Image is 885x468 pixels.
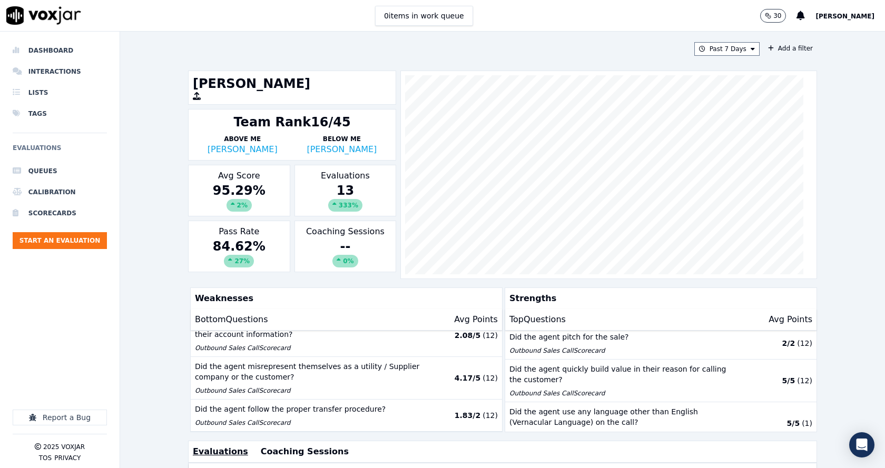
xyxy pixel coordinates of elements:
[797,375,812,386] p: ( 12 )
[483,410,498,421] p: ( 12 )
[193,238,286,267] div: 84.62 %
[505,288,812,309] p: Strengths
[455,373,480,383] p: 4.17 / 5
[509,389,736,397] p: Outbound Sales Call Scorecard
[13,203,107,224] a: Scorecards
[224,255,254,267] div: 27 %
[760,9,786,23] button: 30
[191,288,498,309] p: Weaknesses
[13,410,107,425] button: Report a Bug
[188,165,290,216] div: Avg Score
[332,255,358,267] div: 0%
[193,75,391,92] h1: [PERSON_NAME]
[782,338,795,348] p: 2 / 2
[375,6,473,26] button: 0items in work queue
[195,313,268,326] p: Bottom Questions
[13,232,107,249] button: Start an Evaluation
[509,406,736,427] p: Did the agent use any language other than English (Vernacular Language) on the call?
[505,360,817,402] button: Did the agent quickly build value in their reason for calling the customer? Outbound Sales CallSc...
[815,13,874,20] span: [PERSON_NAME]
[13,103,107,124] a: Tags
[782,375,795,386] p: 5 / 5
[509,364,736,385] p: Did the agent quickly build value in their reason for calling the customer?
[292,135,392,143] p: Below Me
[294,221,397,272] div: Coaching Sessions
[299,182,392,212] div: 13
[195,419,422,427] p: Outbound Sales Call Scorecard
[773,12,781,20] p: 30
[13,40,107,61] a: Dashboard
[509,346,736,355] p: Outbound Sales Call Scorecard
[505,327,817,360] button: Did the agent pitch for the sale? Outbound Sales CallScorecard 2/2 (12)
[261,445,349,458] button: Coaching Sessions
[505,402,817,445] button: Did the agent use any language other than English (Vernacular Language) on the call? Inbound Sale...
[6,6,81,25] img: voxjar logo
[195,404,422,414] p: Did the agent follow the proper transfer procedure?
[787,418,800,429] p: 5 / 5
[13,61,107,82] a: Interactions
[802,418,812,429] p: ( 1 )
[195,386,422,395] p: Outbound Sales Call Scorecard
[483,373,498,383] p: ( 12 )
[188,221,290,272] div: Pass Rate
[193,182,286,212] div: 95.29 %
[191,357,502,400] button: Did the agent misrepresent themselves as a utility / Supplier company or the customer? Outbound S...
[13,161,107,182] a: Queues
[294,165,397,216] div: Evaluations
[455,330,480,341] p: 2.08 / 5
[191,400,502,432] button: Did the agent follow the proper transfer procedure? Outbound Sales CallScorecard 1.83/2 (12)
[483,330,498,341] p: ( 12 )
[509,332,736,342] p: Did the agent pitch for the sale?
[191,314,502,357] button: Did the agent seek customer's permission before accessing their account information? Outbound Sal...
[454,313,498,326] p: Avg Points
[195,361,422,382] p: Did the agent misrepresent themselves as a utility / Supplier company or the customer?
[769,313,812,326] p: Avg Points
[815,9,885,22] button: [PERSON_NAME]
[13,142,107,161] h6: Evaluations
[849,432,874,457] div: Open Intercom Messenger
[764,42,817,55] button: Add a filter
[328,199,362,212] div: 333 %
[39,454,52,462] button: TOS
[509,313,566,326] p: Top Questions
[797,338,812,348] p: ( 12 )
[694,42,760,56] button: Past 7 Days
[299,238,392,267] div: --
[307,144,377,154] a: [PERSON_NAME]
[54,454,81,462] button: Privacy
[13,182,107,203] a: Calibration
[43,443,85,451] p: 2025 Voxjar
[193,135,292,143] p: Above Me
[208,144,278,154] a: [PERSON_NAME]
[455,410,480,421] p: 1.83 / 2
[193,445,248,458] button: Evaluations
[13,82,107,103] a: Lists
[227,199,252,212] div: 2 %
[760,9,796,23] button: 30
[195,344,422,352] p: Outbound Sales Call Scorecard
[233,114,350,131] div: Team Rank 16/45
